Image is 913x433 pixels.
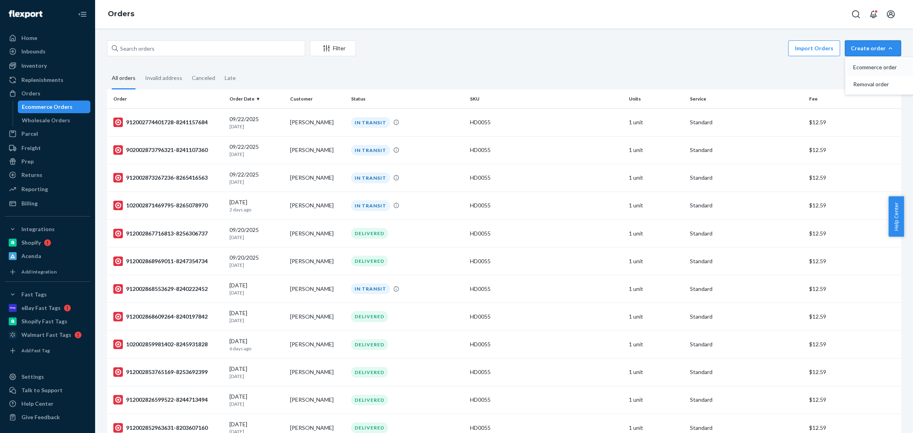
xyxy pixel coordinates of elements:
td: $12.59 [806,358,901,386]
td: $12.59 [806,303,901,330]
div: Customer [290,95,345,102]
ol: breadcrumbs [101,3,141,26]
p: [DATE] [229,373,284,380]
button: Help Center [888,196,904,237]
div: 09/20/2025 [229,226,284,241]
input: Search orders [107,40,305,56]
a: Freight [5,142,90,154]
td: [PERSON_NAME] [287,386,348,414]
button: Create orderEcommerce orderRemoval order [845,40,901,56]
div: 912002852963631-8203607160 [113,423,223,433]
div: [DATE] [229,198,284,213]
p: [DATE] [229,289,284,296]
td: 1 unit [626,275,687,303]
div: DELIVERED [351,256,388,266]
td: [PERSON_NAME] [287,108,348,136]
div: Settings [21,373,44,381]
a: Ecommerce Orders [18,101,91,113]
td: [PERSON_NAME] [287,136,348,164]
div: Prep [21,158,34,165]
button: Filter [310,40,356,56]
a: Acenda [5,250,90,262]
div: Ecommerce Orders [22,103,73,111]
button: Integrations [5,223,90,235]
td: [PERSON_NAME] [287,192,348,219]
td: [PERSON_NAME] [287,220,348,247]
div: [DATE] [229,393,284,407]
a: Add Fast Tag [5,344,90,357]
div: Parcel [21,130,38,138]
p: Standard [690,396,803,404]
p: Standard [690,424,803,432]
td: 1 unit [626,247,687,275]
div: Talk to Support [21,386,63,394]
p: [DATE] [229,262,284,268]
div: IN TRANSIT [351,200,390,211]
div: DELIVERED [351,422,388,433]
span: Ecommerce order [853,65,902,70]
div: HD0055 [470,146,623,154]
a: Orders [5,87,90,100]
button: Fast Tags [5,288,90,301]
td: $12.59 [806,164,901,192]
a: Billing [5,197,90,210]
button: Close Navigation [74,6,90,22]
button: Give Feedback [5,411,90,424]
div: DELIVERED [351,228,388,239]
a: Help Center [5,397,90,410]
div: Canceled [192,68,215,88]
th: Order Date [226,89,287,108]
div: Orders [21,89,40,97]
a: eBay Fast Tags [5,302,90,314]
td: $12.59 [806,220,901,247]
td: $12.59 [806,275,901,303]
div: Acenda [21,252,41,260]
th: Service [687,89,806,108]
div: Billing [21,199,38,207]
div: DELIVERED [351,339,388,350]
td: [PERSON_NAME] [287,358,348,386]
div: 912002826599522-8244713494 [113,395,223,405]
a: Shopify Fast Tags [5,315,90,328]
div: HD0055 [470,313,623,321]
p: Standard [690,340,803,348]
div: 912002868609264-8240197842 [113,312,223,321]
div: 102002859981402-8245931828 [113,340,223,349]
div: Add Integration [21,268,57,275]
div: IN TRANSIT [351,283,390,294]
a: Inventory [5,59,90,72]
p: [DATE] [229,151,284,158]
a: Replenishments [5,74,90,86]
div: Inbounds [21,47,46,55]
p: Standard [690,257,803,265]
div: 09/22/2025 [229,143,284,158]
p: Standard [690,174,803,182]
td: 1 unit [626,386,687,414]
td: $12.59 [806,247,901,275]
div: 912002868969011-8247354734 [113,256,223,266]
p: Standard [690,368,803,376]
p: Standard [690,285,803,293]
a: Settings [5,370,90,383]
td: [PERSON_NAME] [287,330,348,358]
span: Removal order [853,82,902,87]
button: Open account menu [883,6,899,22]
td: $12.59 [806,386,901,414]
p: 2 days ago [229,206,284,213]
td: [PERSON_NAME] [287,247,348,275]
td: 1 unit [626,303,687,330]
div: HD0055 [470,285,623,293]
td: 1 unit [626,220,687,247]
div: HD0055 [470,201,623,209]
a: Prep [5,155,90,168]
td: [PERSON_NAME] [287,303,348,330]
p: [DATE] [229,317,284,324]
img: Flexport logo [9,10,42,18]
th: SKU [467,89,626,108]
div: eBay Fast Tags [21,304,61,312]
div: 09/22/2025 [229,115,284,130]
p: [DATE] [229,179,284,185]
div: Filter [310,44,355,52]
div: Give Feedback [21,413,60,421]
